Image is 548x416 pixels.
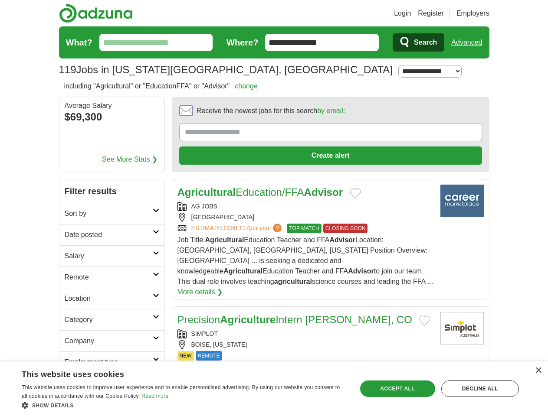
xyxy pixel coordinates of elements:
[348,267,374,275] strong: Advisor
[65,251,153,261] h2: Salary
[535,367,541,374] div: Close
[360,380,435,397] div: Accept all
[197,106,345,116] span: Receive the newest jobs for this search :
[226,36,258,49] label: Where?
[330,236,356,244] strong: Advisor
[22,384,340,399] span: This website uses cookies to improve user experience and to enable personalised advertising. By u...
[419,315,430,326] button: Add to favorite jobs
[418,8,444,19] a: Register
[196,351,222,361] span: REMOTE
[64,81,258,91] h2: including "Agricultural" or "EducationFFA" or "Advisor"
[59,330,164,351] a: Company
[414,34,437,51] span: Search
[22,367,325,380] div: This website uses cookies
[65,293,153,304] h2: Location
[451,34,482,51] a: Advanced
[65,272,153,283] h2: Remote
[177,186,343,198] a: AgriculturalEducation/FFAAdvisor
[177,351,194,361] span: NEW
[59,288,164,309] a: Location
[393,33,444,52] button: Search
[317,107,343,114] a: by email
[179,146,482,165] button: Create alert
[65,315,153,325] h2: Category
[304,186,343,198] strong: Advisor
[66,36,92,49] label: What?
[22,401,347,409] div: Show details
[59,64,393,75] h1: Jobs in [US_STATE][GEOGRAPHIC_DATA], [GEOGRAPHIC_DATA]
[65,336,153,346] h2: Company
[456,8,489,19] a: Employers
[177,340,433,349] div: BOISE, [US_STATE]
[235,82,258,90] a: change
[102,154,158,165] a: See More Stats ❯
[440,312,484,344] img: Simplot logo
[59,179,164,203] h2: Filter results
[59,3,133,23] img: Adzuna logo
[65,102,159,109] div: Average Salary
[32,403,74,409] span: Show details
[350,188,361,198] button: Add to favorite jobs
[440,185,484,217] img: CMP.jobs logo
[220,314,276,325] strong: Agriculture
[59,62,76,78] span: 119
[141,393,168,399] a: Read more, opens a new window
[191,330,218,337] a: SIMPLOT
[205,236,244,244] strong: Agricultural
[287,224,321,233] span: TOP MATCH
[191,224,284,233] a: ESTIMATED:$59,117per year?
[274,278,312,285] strong: agricultural
[394,8,411,19] a: Login
[65,109,159,125] div: $69,300
[59,351,164,373] a: Employment type
[65,230,153,240] h2: Date posted
[59,309,164,330] a: Category
[59,224,164,245] a: Date posted
[441,380,519,397] div: Decline all
[59,203,164,224] a: Sort by
[59,245,164,266] a: Salary
[177,186,236,198] strong: Agricultural
[227,224,249,231] span: $59,117
[59,266,164,288] a: Remote
[323,224,368,233] span: CLOSING SOON
[65,357,153,367] h2: Employment type
[177,213,433,222] div: [GEOGRAPHIC_DATA]
[177,236,433,285] span: Job Title: Education Teacher and FFA Location: [GEOGRAPHIC_DATA], [GEOGRAPHIC_DATA], [US_STATE] P...
[65,208,153,219] h2: Sort by
[273,224,282,232] span: ?
[177,287,223,297] a: More details ❯
[223,267,263,275] strong: Agricultural
[191,203,218,210] a: AG JOBS
[177,314,413,325] a: PrecisionAgricultureIntern [PERSON_NAME], CO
